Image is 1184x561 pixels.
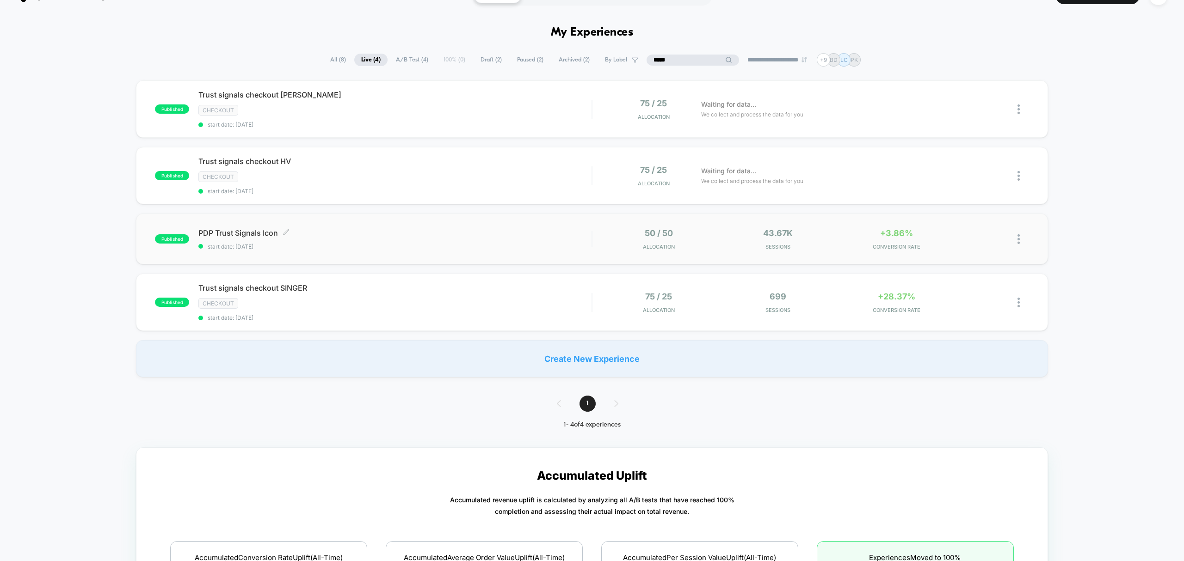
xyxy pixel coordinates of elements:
[721,307,835,313] span: Sessions
[701,110,803,119] span: We collect and process the data for you
[763,228,793,238] span: 43.67k
[450,494,734,517] p: Accumulated revenue uplift is calculated by analyzing all A/B tests that have reached 100% comple...
[155,104,189,114] span: published
[851,56,858,63] p: PK
[638,114,670,120] span: Allocation
[701,99,756,110] span: Waiting for data...
[1017,234,1020,244] img: close
[474,54,509,66] span: Draft ( 2 )
[198,228,592,238] span: PDP Trust Signals Icon
[198,90,592,99] span: Trust signals checkout [PERSON_NAME]
[1017,298,1020,307] img: close
[323,54,353,66] span: All ( 8 )
[198,105,238,116] span: checkout
[839,244,954,250] span: CONVERSION RATE
[817,53,830,67] div: + 9
[198,157,592,166] span: Trust signals checkout HV
[198,243,592,250] span: start date: [DATE]
[552,54,597,66] span: Archived ( 2 )
[643,307,675,313] span: Allocation
[510,54,550,66] span: Paused ( 2 )
[840,56,848,63] p: LC
[551,26,634,39] h1: My Experiences
[155,298,189,307] span: published
[878,292,915,301] span: +28.37%
[802,57,807,62] img: end
[605,56,627,63] span: By Label
[548,421,637,429] div: 1 - 4 of 4 experiences
[198,188,592,195] span: start date: [DATE]
[1017,104,1020,114] img: close
[389,54,435,66] span: A/B Test ( 4 )
[721,244,835,250] span: Sessions
[770,292,786,301] span: 699
[198,298,238,309] span: checkout
[136,340,1048,377] div: Create New Experience
[830,56,838,63] p: BD
[645,292,672,301] span: 75 / 25
[640,165,667,175] span: 75 / 25
[645,228,673,238] span: 50 / 50
[580,396,596,412] span: 1
[198,121,592,128] span: start date: [DATE]
[354,54,388,66] span: Live ( 4 )
[880,228,913,238] span: +3.86%
[198,283,592,293] span: Trust signals checkout SINGER
[1017,171,1020,181] img: close
[198,171,238,182] span: checkout
[198,314,592,321] span: start date: [DATE]
[155,171,189,180] span: published
[155,234,189,244] span: published
[839,307,954,313] span: CONVERSION RATE
[701,177,803,185] span: We collect and process the data for you
[701,166,756,176] span: Waiting for data...
[640,98,667,108] span: 75 / 25
[537,469,647,482] p: Accumulated Uplift
[643,244,675,250] span: Allocation
[638,180,670,187] span: Allocation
